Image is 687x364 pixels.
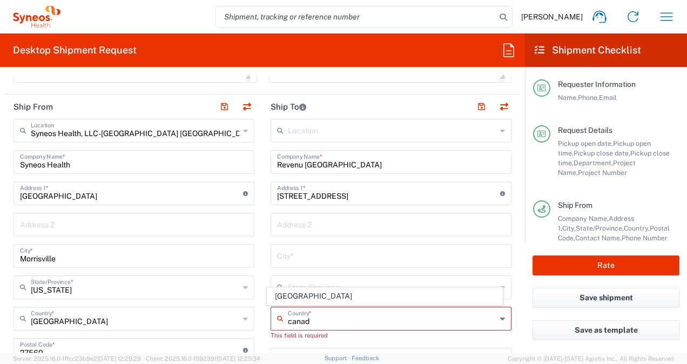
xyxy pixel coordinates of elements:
[508,354,674,363] span: Copyright © [DATE]-[DATE] Agistix Inc., All Rights Reserved
[558,93,578,102] span: Name,
[521,12,583,22] span: [PERSON_NAME]
[146,355,260,362] span: Client: 2025.16.0-1592391
[558,201,592,210] span: Ship From
[624,224,650,232] span: Country,
[13,355,141,362] span: Server: 2025.16.0-1ffcc23b9e2
[271,102,306,112] h2: Ship To
[575,234,622,242] span: Contact Name,
[325,355,352,361] a: Support
[558,126,612,134] span: Request Details
[217,355,260,362] span: [DATE] 12:25:34
[578,93,599,102] span: Phone,
[267,288,502,305] span: [GEOGRAPHIC_DATA]
[352,355,379,361] a: Feedback
[271,331,511,340] div: This field is required
[558,80,636,89] span: Requester Information
[574,149,630,157] span: Pickup close date,
[622,234,668,242] span: Phone Number
[533,320,679,340] button: Save as template
[533,288,679,308] button: Save shipment
[216,6,496,27] input: Shipment, tracking or reference number
[97,355,141,362] span: [DATE] 12:29:29
[576,224,624,232] span: State/Province,
[562,224,576,232] span: City,
[578,168,627,177] span: Project Number
[558,139,613,147] span: Pickup open date,
[535,44,641,57] h2: Shipment Checklist
[13,44,137,57] h2: Desktop Shipment Request
[599,93,617,102] span: Email
[558,214,609,223] span: Company Name,
[574,159,613,167] span: Department,
[14,102,53,112] h2: Ship From
[533,255,679,275] button: Rate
